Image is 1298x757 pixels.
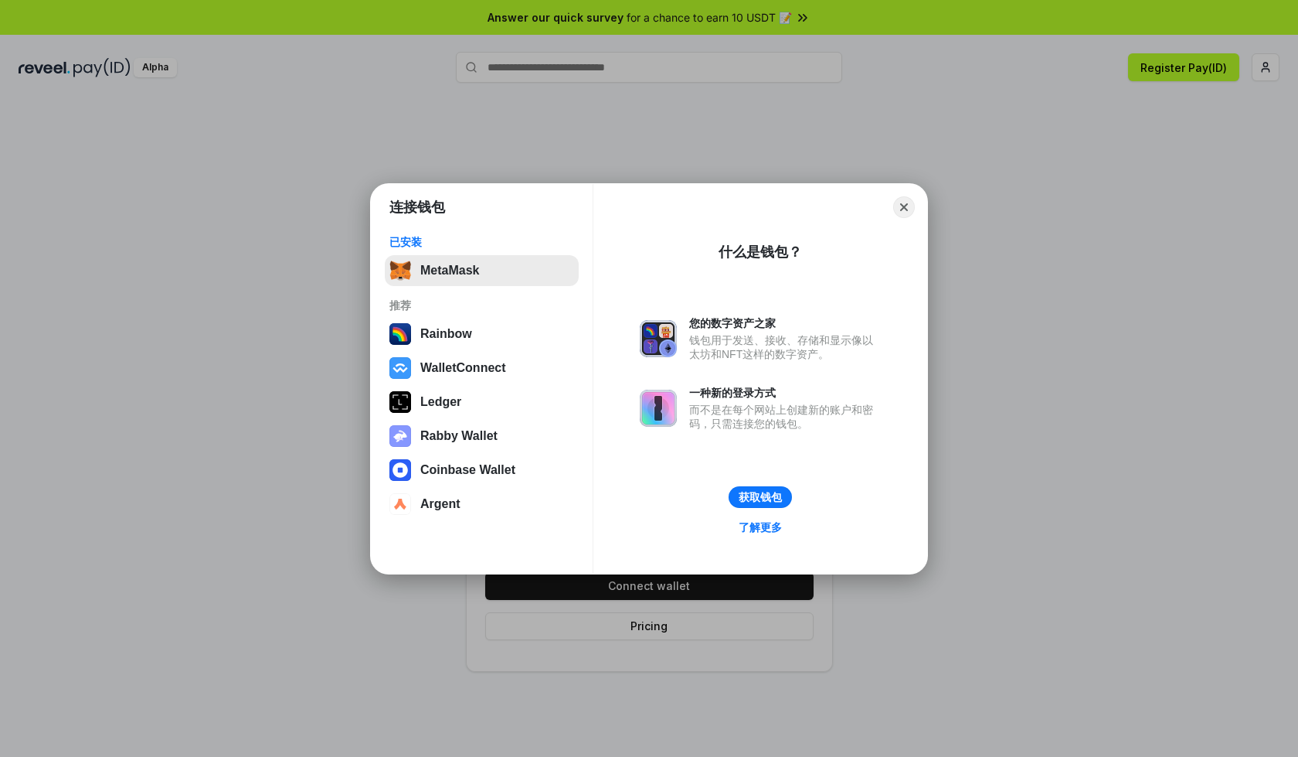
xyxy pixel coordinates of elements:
[420,361,506,375] div: WalletConnect
[389,357,411,379] img: svg+xml,%3Csvg%20width%3D%2228%22%20height%3D%2228%22%20viewBox%3D%220%200%2028%2028%22%20fill%3D...
[389,198,445,217] h1: 连接钱包
[729,486,792,508] button: 获取钱包
[385,255,579,286] button: MetaMask
[389,260,411,281] img: svg+xml,%3Csvg%20fill%3D%22none%22%20height%3D%2233%22%20viewBox%3D%220%200%2035%2033%22%20width%...
[420,429,498,443] div: Rabby Wallet
[689,386,881,400] div: 一种新的登录方式
[729,517,791,537] a: 了解更多
[385,489,579,520] button: Argent
[389,323,411,345] img: svg+xml,%3Csvg%20width%3D%22120%22%20height%3D%22120%22%20viewBox%3D%220%200%20120%20120%22%20fil...
[689,333,881,361] div: 钱包用于发送、接收、存储和显示像以太坊和NFT这样的数字资产。
[389,425,411,447] img: svg+xml,%3Csvg%20xmlns%3D%22http%3A%2F%2Fwww.w3.org%2F2000%2Fsvg%22%20fill%3D%22none%22%20viewBox...
[389,298,574,312] div: 推荐
[385,387,579,418] button: Ledger
[389,235,574,249] div: 已安装
[389,493,411,515] img: svg+xml,%3Csvg%20width%3D%2228%22%20height%3D%2228%22%20viewBox%3D%220%200%2028%2028%22%20fill%3D...
[689,403,881,431] div: 而不是在每个网站上创建新的账户和密码，只需连接您的钱包。
[420,327,472,341] div: Rainbow
[389,459,411,481] img: svg+xml,%3Csvg%20width%3D%2228%22%20height%3D%2228%22%20viewBox%3D%220%200%2028%2028%22%20fill%3D...
[385,319,579,350] button: Rainbow
[385,455,579,486] button: Coinbase Wallet
[385,421,579,452] button: Rabby Wallet
[689,316,881,330] div: 您的数字资产之家
[389,391,411,413] img: svg+xml,%3Csvg%20xmlns%3D%22http%3A%2F%2Fwww.w3.org%2F2000%2Fsvg%22%20width%3D%2228%22%20height%3...
[739,520,782,534] div: 了解更多
[640,320,677,357] img: svg+xml,%3Csvg%20xmlns%3D%22http%3A%2F%2Fwww.w3.org%2F2000%2Fsvg%22%20fill%3D%22none%22%20viewBox...
[640,390,677,427] img: svg+xml,%3Csvg%20xmlns%3D%22http%3A%2F%2Fwww.w3.org%2F2000%2Fsvg%22%20fill%3D%22none%22%20viewBox...
[719,243,802,261] div: 什么是钱包？
[420,497,460,511] div: Argent
[893,196,915,218] button: Close
[420,264,479,278] div: MetaMask
[420,395,461,409] div: Ledger
[420,463,515,477] div: Coinbase Wallet
[739,490,782,504] div: 获取钱包
[385,353,579,384] button: WalletConnect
